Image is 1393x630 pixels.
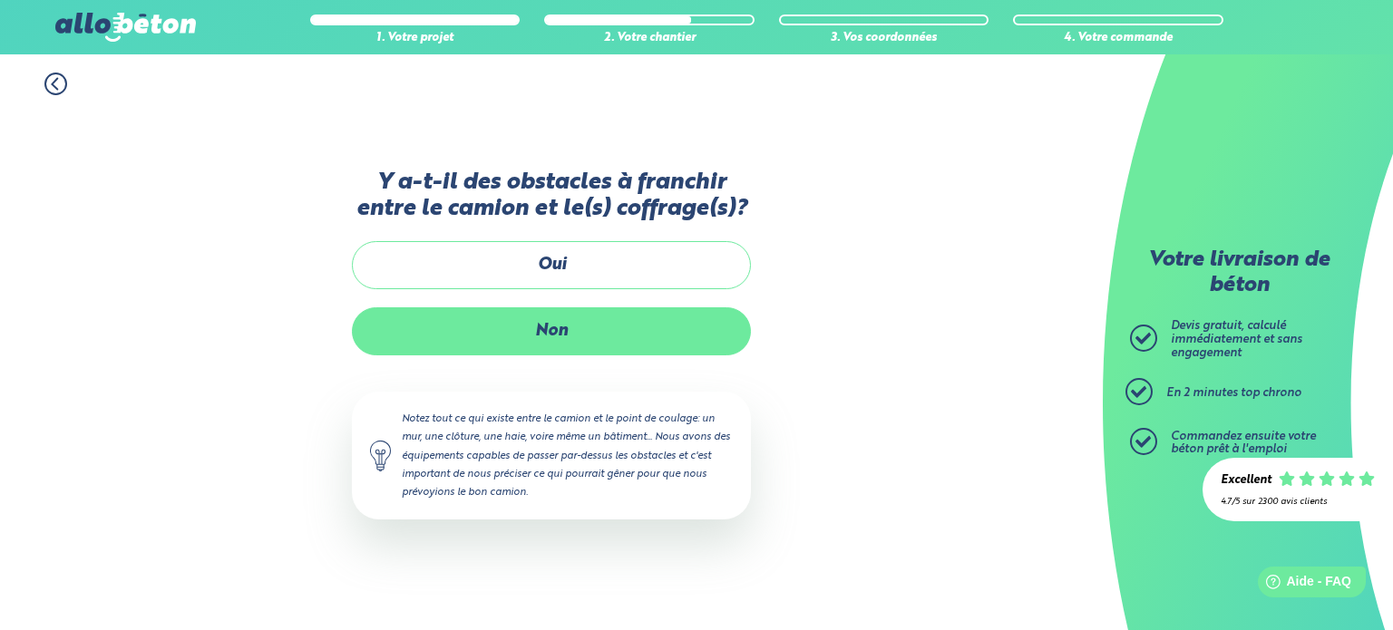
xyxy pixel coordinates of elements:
[352,241,751,289] label: Oui
[1171,320,1302,358] span: Devis gratuit, calculé immédiatement et sans engagement
[1171,431,1316,456] span: Commandez ensuite votre béton prêt à l'emploi
[55,13,195,42] img: allobéton
[1135,248,1343,298] p: Votre livraison de béton
[1232,559,1373,610] iframe: Help widget launcher
[1013,32,1223,45] div: 4. Votre commande
[352,170,751,223] label: Y a-t-il des obstacles à franchir entre le camion et le(s) coffrage(s)?
[352,307,751,355] label: Non
[544,32,755,45] div: 2. Votre chantier
[1166,387,1301,399] span: En 2 minutes top chrono
[310,32,521,45] div: 1. Votre projet
[779,32,989,45] div: 3. Vos coordonnées
[1221,497,1375,507] div: 4.7/5 sur 2300 avis clients
[1221,474,1271,488] div: Excellent
[352,392,751,519] div: Notez tout ce qui existe entre le camion et le point de coulage: un mur, une clôture, une haie, v...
